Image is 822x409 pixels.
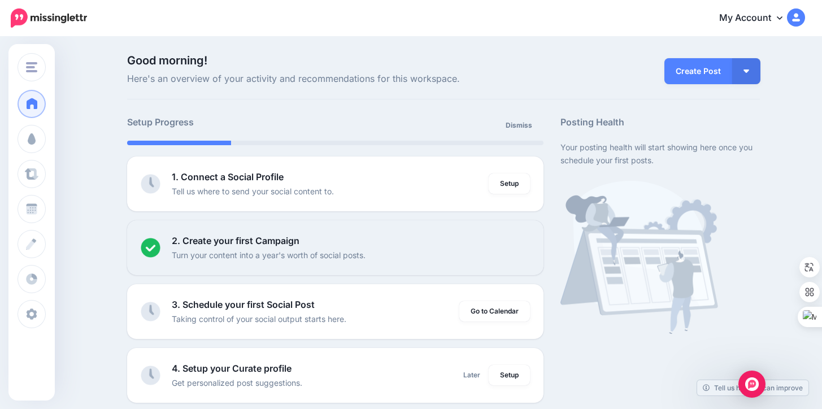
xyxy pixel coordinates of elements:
a: Setup [489,365,530,385]
a: Tell us how we can improve [697,380,808,395]
div: Open Intercom Messenger [738,371,766,398]
a: Later [456,365,487,385]
a: Create Post [664,58,732,84]
b: 2. Create your first Campaign [172,235,299,246]
b: 4. Setup your Curate profile [172,363,292,374]
a: Setup [489,173,530,194]
img: arrow-down-white.png [743,69,749,73]
a: Dismiss [499,115,539,136]
b: 3. Schedule your first Social Post [172,299,315,310]
h5: Posting Health [560,115,760,129]
h5: Setup Progress [127,115,335,129]
p: Your posting health will start showing here once you schedule your first posts. [560,141,760,167]
p: Turn your content into a year's worth of social posts. [172,249,366,262]
span: Here's an overview of your activity and recommendations for this workspace. [127,72,543,86]
b: 1. Connect a Social Profile [172,171,284,182]
span: Good morning! [127,54,207,67]
p: Taking control of your social output starts here. [172,312,346,325]
a: My Account [708,5,805,32]
img: clock-grey.png [141,174,160,194]
img: clock-grey.png [141,366,160,385]
img: calendar-waiting.png [560,181,718,334]
img: clock-grey.png [141,302,160,321]
p: Tell us where to send your social content to. [172,185,334,198]
img: Missinglettr [11,8,87,28]
img: menu.png [26,62,37,72]
img: checked-circle.png [141,238,160,258]
p: Get personalized post suggestions. [172,376,302,389]
a: Go to Calendar [459,301,530,321]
